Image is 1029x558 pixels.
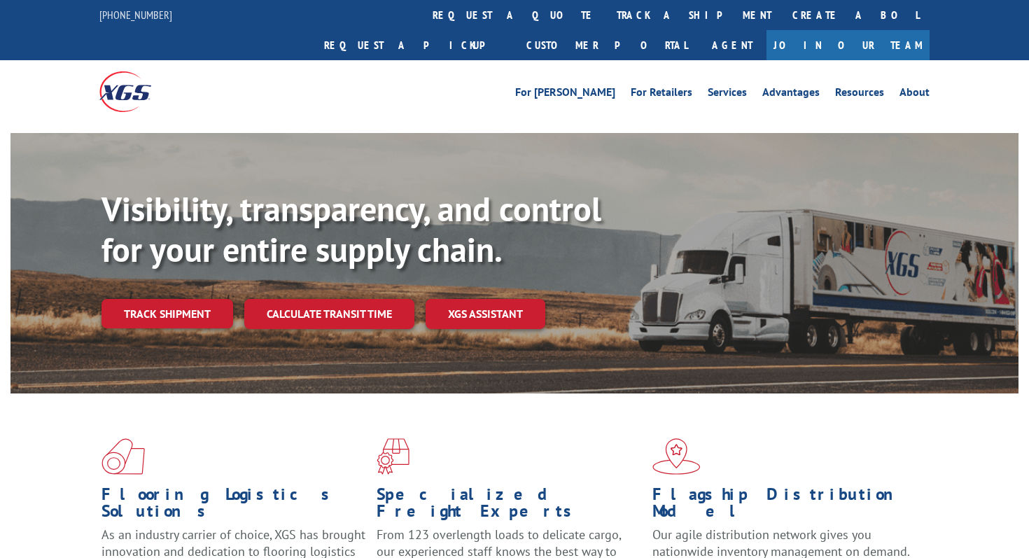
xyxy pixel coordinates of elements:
[766,30,930,60] a: Join Our Team
[99,8,172,22] a: [PHONE_NUMBER]
[101,299,233,328] a: Track shipment
[101,438,145,475] img: xgs-icon-total-supply-chain-intelligence-red
[762,87,820,102] a: Advantages
[899,87,930,102] a: About
[515,87,615,102] a: For [PERSON_NAME]
[835,87,884,102] a: Resources
[631,87,692,102] a: For Retailers
[314,30,516,60] a: Request a pickup
[377,486,641,526] h1: Specialized Freight Experts
[516,30,698,60] a: Customer Portal
[708,87,747,102] a: Services
[426,299,545,329] a: XGS ASSISTANT
[698,30,766,60] a: Agent
[377,438,409,475] img: xgs-icon-focused-on-flooring-red
[652,438,701,475] img: xgs-icon-flagship-distribution-model-red
[101,486,366,526] h1: Flooring Logistics Solutions
[101,187,601,271] b: Visibility, transparency, and control for your entire supply chain.
[652,486,917,526] h1: Flagship Distribution Model
[244,299,414,329] a: Calculate transit time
